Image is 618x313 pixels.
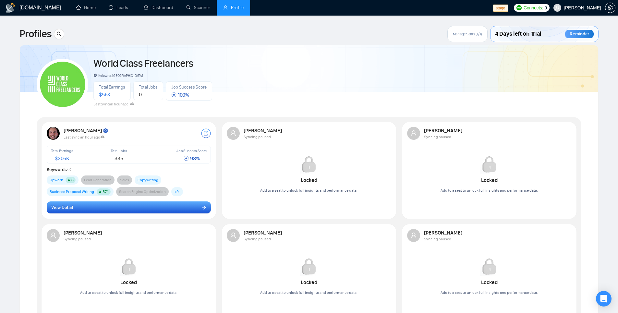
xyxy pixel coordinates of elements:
strong: Locked [301,279,317,285]
span: Kelowna, [GEOGRAPHIC_DATA] [93,73,143,78]
span: Job Success Score [176,149,207,153]
strong: Keywords [47,167,71,172]
button: View Detailarrow-right [47,201,211,214]
span: Syncing paused [64,237,91,241]
span: Add to a seat to unlock full insights and performance data. [260,290,357,295]
a: homeHome [76,5,96,10]
span: 6 [71,178,74,182]
span: 4 Days left on Trial [495,29,541,40]
button: search [54,29,64,39]
span: Job Success Score [171,84,207,90]
img: upwork-logo.png [516,5,522,10]
strong: [PERSON_NAME] [64,230,103,236]
span: Syncing paused [424,135,451,139]
span: stage [493,5,508,12]
span: user [410,130,417,137]
span: Manage Seats (1/1) [453,31,482,37]
span: Syncing paused [244,237,271,241]
span: user [410,232,417,239]
span: setting [605,5,615,10]
strong: Locked [481,177,498,183]
span: Total Earnings [99,84,125,90]
span: Search Engine Optimization [119,188,166,195]
img: Locked [480,258,498,276]
strong: Locked [120,279,137,285]
img: World Class Freelancers [40,62,85,107]
span: Last sync an hour ago [64,135,105,139]
button: setting [605,3,615,13]
span: Total Earnings [51,149,73,153]
span: user [223,5,228,10]
span: search [54,31,64,37]
span: Copywriting [138,177,158,183]
span: Add to a seat to unlock full insights and performance data. [441,290,538,295]
span: Add to a seat to unlock full insights and performance data. [260,188,357,193]
strong: [PERSON_NAME] [244,230,283,236]
span: 335 [115,155,123,162]
a: dashboardDashboard [144,5,173,10]
span: Business Proposal Writing [50,188,94,195]
span: info-circle [67,168,71,171]
span: Sales [120,177,129,183]
span: Total Jobs [111,149,127,153]
span: Lead Generation [84,177,112,183]
strong: [PERSON_NAME] [244,127,283,134]
span: Add to a seat to unlock full insights and performance data. [441,188,538,193]
img: USER [47,127,60,140]
span: Add to a seat to unlock full insights and performance data. [80,290,177,295]
a: World Class Freelancers [93,57,193,70]
span: user [555,6,560,10]
img: Locked [120,258,138,276]
span: 574 [103,189,109,194]
span: Last Sync an hour ago [93,102,134,106]
span: 0 [139,91,142,98]
span: user [50,232,56,239]
strong: [PERSON_NAME] [64,127,109,134]
img: logo [5,3,16,13]
a: setting [605,5,615,10]
strong: Locked [481,279,498,285]
div: Open Intercom Messenger [596,291,612,307]
img: Locked [480,155,498,174]
span: arrow-right [202,205,206,210]
strong: [PERSON_NAME] [424,230,463,236]
span: $ 56K [99,91,110,98]
span: user [230,130,236,137]
strong: [PERSON_NAME] [424,127,463,134]
img: top_rated [103,128,109,134]
span: Profiles [19,26,51,42]
span: Profile [231,5,244,10]
span: Syncing paused [424,237,451,241]
span: $ 206K [55,155,69,162]
a: messageLeads [109,5,131,10]
span: 100 % [171,92,189,98]
span: View Detail [51,204,73,211]
span: + 9 [174,188,179,195]
span: environment [93,74,97,77]
img: Locked [300,258,318,276]
img: Locked [300,155,318,174]
a: searchScanner [186,5,210,10]
span: Syncing paused [244,135,271,139]
div: Reminder [565,30,594,38]
span: 9 [544,4,547,11]
span: Total Jobs [139,84,158,90]
span: 98 % [184,155,200,162]
span: user [230,232,236,239]
span: Upwork [50,177,63,183]
strong: Locked [301,177,317,183]
span: Connects: [524,4,543,11]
